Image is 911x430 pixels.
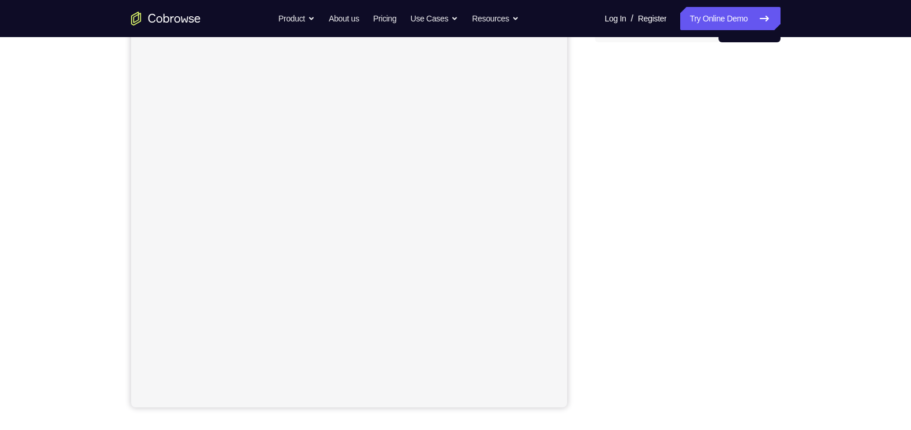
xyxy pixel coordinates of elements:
[373,7,396,30] a: Pricing
[680,7,780,30] a: Try Online Demo
[329,7,359,30] a: About us
[605,7,626,30] a: Log In
[131,12,201,25] a: Go to the home page
[631,12,633,25] span: /
[638,7,666,30] a: Register
[411,7,458,30] button: Use Cases
[131,19,567,407] iframe: Agent
[278,7,315,30] button: Product
[472,7,519,30] button: Resources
